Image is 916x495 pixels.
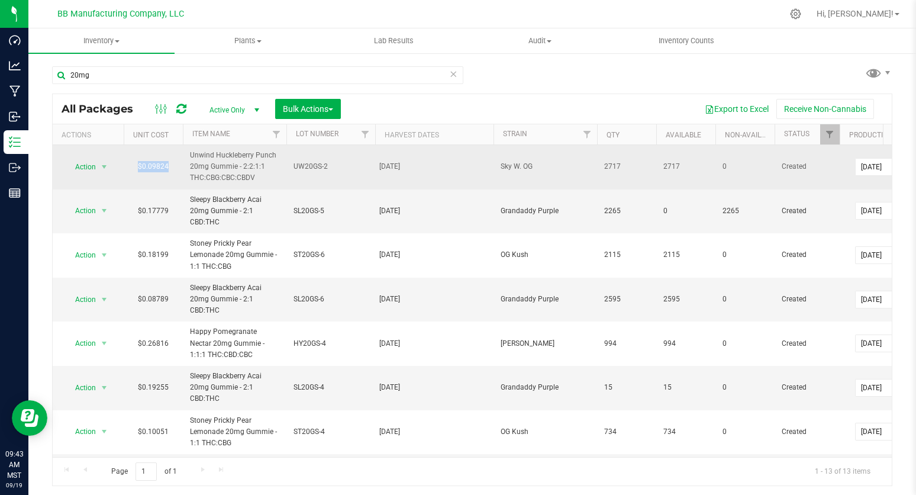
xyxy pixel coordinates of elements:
[379,205,490,217] div: Value 1: 2024-09-05
[124,278,183,322] td: $0.08789
[293,294,368,305] span: SL20GS-6
[604,294,649,305] span: 2595
[501,426,590,438] span: OG Kush
[784,130,809,138] a: Status
[375,124,494,145] th: Harvest Dates
[723,205,767,217] span: 2265
[604,338,649,349] span: 994
[356,124,375,144] a: Filter
[782,205,833,217] span: Created
[62,102,145,115] span: All Packages
[175,36,320,46] span: Plants
[725,131,778,139] a: Non-Available
[190,282,279,317] span: Sleepy Blackberry Acai 20mg Gummie - 2:1 CBD:THC
[604,161,649,172] span: 2717
[379,161,490,172] div: Value 1: 2025-02-03
[64,247,96,263] span: Action
[12,400,47,436] iframe: Resource center
[275,99,341,119] button: Bulk Actions
[28,28,175,53] a: Inventory
[663,382,708,393] span: 15
[97,335,112,352] span: select
[52,66,463,84] input: Search Package ID, Item Name, SKU, Lot or Part Number...
[267,124,286,144] a: Filter
[190,194,279,229] span: Sleepy Blackberry Acai 20mg Gummie - 2:1 CBD:THC
[136,462,157,481] input: 1
[190,150,279,184] span: Unwind Huckleberry Punch 20mg Gummie - 2:2:1:1 THC:CBG:CBC:CBDV
[501,382,590,393] span: Grandaddy Purple
[97,291,112,308] span: select
[97,159,112,175] span: select
[124,233,183,278] td: $0.18199
[849,131,912,139] a: Production Date
[9,162,21,173] inline-svg: Outbound
[9,111,21,123] inline-svg: Inbound
[697,99,776,119] button: Export to Excel
[293,161,368,172] span: UW20GS-2
[643,36,730,46] span: Inventory Counts
[723,338,767,349] span: 0
[782,382,833,393] span: Created
[666,131,701,139] a: Available
[379,426,490,438] div: Value 1: 2024-04-05
[604,205,649,217] span: 2265
[124,189,183,234] td: $0.17779
[503,130,527,138] a: Strain
[820,124,840,144] a: Filter
[614,28,760,53] a: Inventory Counts
[62,131,119,139] div: Actions
[190,415,279,449] span: Stoney Prickly Pear Lemonade 20mg Gummie - 1:1 THC:CBG
[723,294,767,305] span: 0
[358,36,430,46] span: Lab Results
[663,161,708,172] span: 2717
[9,187,21,199] inline-svg: Reports
[64,291,96,308] span: Action
[28,36,175,46] span: Inventory
[175,28,321,53] a: Plants
[97,423,112,440] span: select
[723,382,767,393] span: 0
[805,462,880,480] span: 1 - 13 of 13 items
[64,159,96,175] span: Action
[293,205,368,217] span: SL20GS-5
[124,322,183,366] td: $0.26816
[97,380,112,396] span: select
[64,380,96,396] span: Action
[293,249,368,261] span: ST20GS-6
[293,426,368,438] span: ST20GS-4
[124,366,183,410] td: $0.19255
[101,462,186,481] span: Page of 1
[604,426,649,438] span: 734
[283,104,333,114] span: Bulk Actions
[501,205,590,217] span: Grandaddy Purple
[788,8,803,20] div: Manage settings
[501,161,590,172] span: Sky W. OG
[124,145,183,189] td: $0.09824
[782,426,833,438] span: Created
[723,249,767,261] span: 0
[293,338,368,349] span: HY20GS-4
[64,423,96,440] span: Action
[817,9,894,18] span: Hi, [PERSON_NAME]!
[467,36,612,46] span: Audit
[782,294,833,305] span: Created
[723,426,767,438] span: 0
[190,238,279,272] span: Stoney Prickly Pear Lemonade 20mg Gummie - 1:1 THC:CBG
[782,249,833,261] span: Created
[776,99,874,119] button: Receive Non-Cannabis
[321,28,467,53] a: Lab Results
[723,161,767,172] span: 0
[501,294,590,305] span: Grandaddy Purple
[467,28,613,53] a: Audit
[607,131,620,139] a: Qty
[663,249,708,261] span: 2115
[97,247,112,263] span: select
[5,481,23,490] p: 09/19
[5,449,23,481] p: 09:43 AM MST
[663,205,708,217] span: 0
[449,66,457,82] span: Clear
[64,202,96,219] span: Action
[124,410,183,455] td: $0.10051
[663,338,708,349] span: 994
[64,335,96,352] span: Action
